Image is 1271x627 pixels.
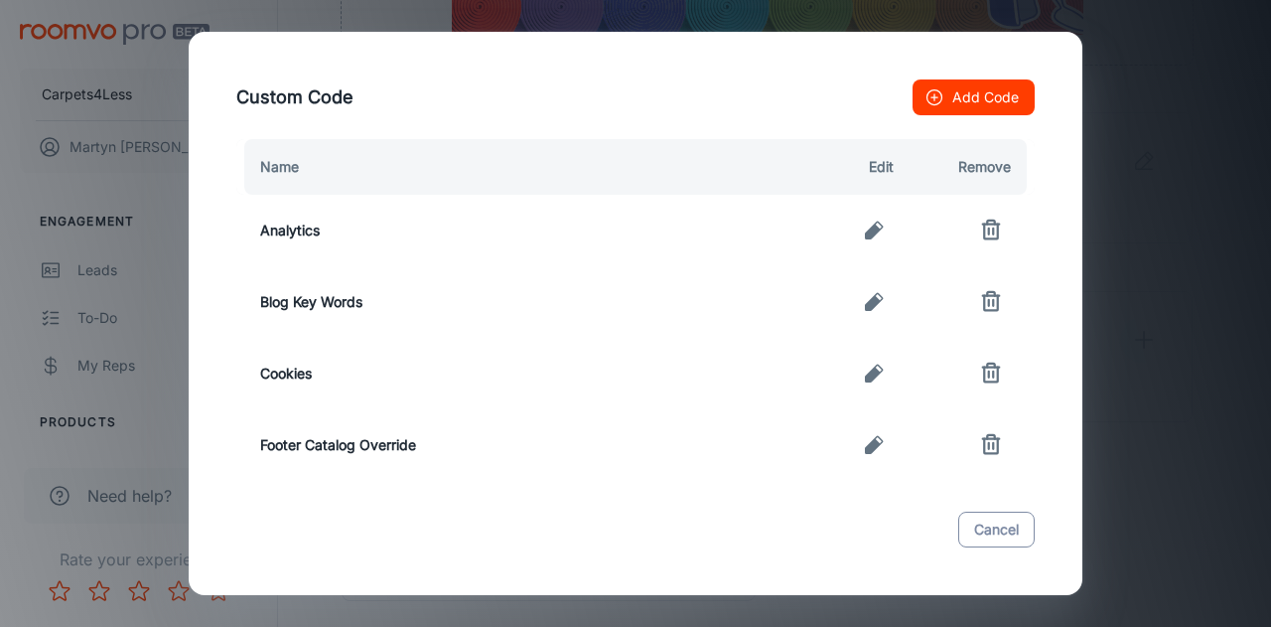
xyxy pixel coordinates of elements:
td: Form: Hide the "Pick a Store" when there is only one option [236,481,812,552]
td: Blog Key Words [236,266,812,338]
h2: Custom Code [212,56,1059,139]
th: Remove [910,139,1035,195]
button: Cancel [958,512,1035,548]
th: Name [236,139,812,195]
button: Add Code [913,79,1035,115]
th: Edit [812,139,910,195]
td: Cookies [236,338,812,409]
td: Analytics [236,195,812,266]
td: Footer Catalog Override [236,409,812,481]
